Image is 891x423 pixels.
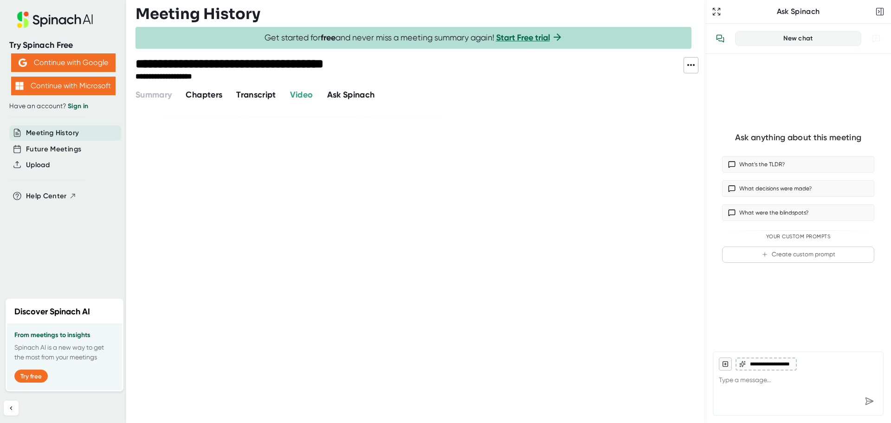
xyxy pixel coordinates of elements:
[711,29,730,48] button: View conversation history
[14,332,115,339] h3: From meetings to insights
[186,90,222,100] span: Chapters
[14,370,48,383] button: Try free
[186,89,222,101] button: Chapters
[136,5,260,23] h3: Meeting History
[327,90,375,100] span: Ask Spinach
[26,128,79,138] button: Meeting History
[14,343,115,362] p: Spinach AI is a new way to get the most from your meetings
[26,144,81,155] button: Future Meetings
[11,53,116,72] button: Continue with Google
[4,401,19,416] button: Collapse sidebar
[496,33,550,43] a: Start Free trial
[136,89,172,101] button: Summary
[723,7,873,16] div: Ask Spinach
[26,191,67,202] span: Help Center
[236,90,276,100] span: Transcript
[321,33,336,43] b: free
[14,306,90,318] h2: Discover Spinach AI
[735,132,861,143] div: Ask anything about this meeting
[327,89,375,101] button: Ask Spinach
[11,77,116,95] button: Continue with Microsoft
[9,40,117,51] div: Try Spinach Free
[722,234,874,240] div: Your Custom Prompts
[19,59,27,67] img: Aehbyd4JwY73AAAAAElFTkSuQmCC
[722,204,874,221] button: What were the blindspots?
[290,89,313,101] button: Video
[722,156,874,173] button: What’s the TLDR?
[741,34,855,43] div: New chat
[861,393,878,410] div: Send message
[136,90,172,100] span: Summary
[9,102,117,111] div: Have an account?
[290,90,313,100] span: Video
[722,247,874,263] button: Create custom prompt
[236,89,276,101] button: Transcript
[873,5,886,18] button: Close conversation sidebar
[68,102,88,110] a: Sign in
[265,33,563,43] span: Get started for and never miss a meeting summary again!
[722,180,874,197] button: What decisions were made?
[710,5,723,18] button: Expand to Ask Spinach page
[26,160,50,170] button: Upload
[26,191,77,202] button: Help Center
